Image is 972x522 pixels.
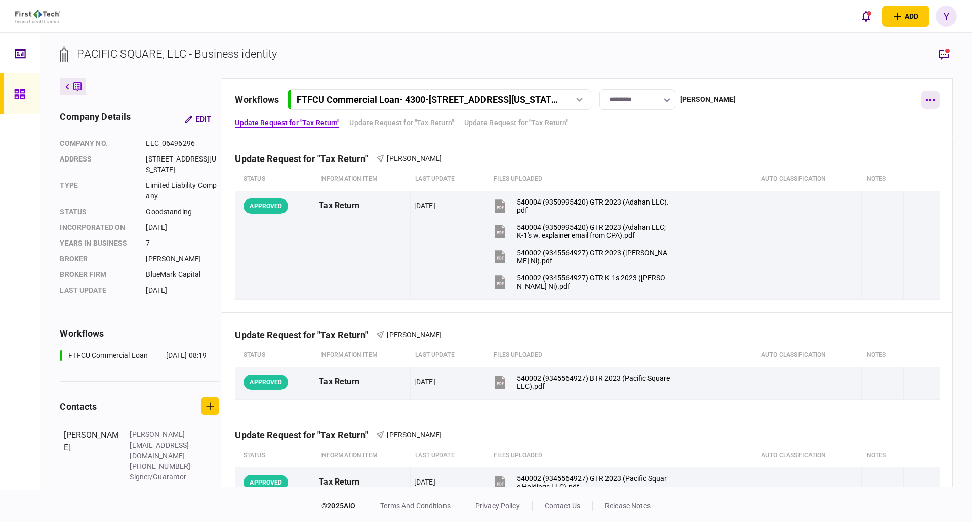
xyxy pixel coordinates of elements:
th: Files uploaded [489,344,756,367]
div: PACIFIC SQUARE, LLC - Business identity [77,46,277,62]
button: 540004 (9350995420) GTR 2023 (Adahan LLC).pdf [493,194,670,217]
th: Files uploaded [489,444,756,467]
button: 540002 (9345564927) BTR 2023 (Pacific Square LLC).pdf [493,371,670,393]
a: FTFCU Commercial Loan[DATE] 08:19 [60,350,207,361]
div: [PERSON_NAME][EMAIL_ADDRESS][DOMAIN_NAME] [130,429,195,461]
div: workflows [235,93,279,106]
a: Update Request for "Tax Return" [349,117,454,128]
button: Edit [177,110,219,128]
div: [DATE] [146,285,219,296]
div: Type [60,180,136,202]
button: 540004 (9350995420) GTR 2023 (Adahan LLC; K-1's w. explainer email from CPA).pdf [493,220,670,243]
th: auto classification [756,344,862,367]
a: contact us [545,502,580,510]
div: Update Request for "Tax Return" [235,330,376,340]
div: 540002 (9345564927) BTR 2023 (Pacific Square LLC).pdf [517,374,670,390]
div: Update Request for "Tax Return" [235,153,376,164]
button: open adding identity options [882,6,929,27]
span: [PERSON_NAME] [387,154,442,163]
a: release notes [605,502,651,510]
div: Limited Liability Company [146,180,219,202]
div: company details [60,110,131,128]
div: status [60,207,136,217]
th: notes [862,344,904,367]
th: status [235,444,315,467]
div: Update Request for "Tax Return" [235,430,376,440]
a: Update Request for "Tax Return" [235,117,339,128]
div: [DATE] [414,377,435,387]
th: last update [410,444,489,467]
a: privacy policy [475,502,520,510]
div: Signer/Guarantor [130,472,195,483]
button: open notifications list [855,6,876,27]
div: [PHONE_NUMBER] [130,461,195,472]
div: [PERSON_NAME] [146,254,219,264]
div: 540004 (9350995420) GTR 2023 (Adahan LLC; K-1's w. explainer email from CPA).pdf [517,223,670,239]
div: Tax Return [319,194,407,217]
div: Goodstanding [146,207,219,217]
th: auto classification [756,444,862,467]
div: [STREET_ADDRESS][US_STATE] [146,154,219,175]
div: © 2025 AIO [321,501,368,511]
button: 540002 (9345564927) GTR 2023 (Eddie J. Ni).pdf [493,245,670,268]
th: last update [410,344,489,367]
div: [DATE] [414,200,435,211]
th: Information item [315,344,411,367]
th: status [235,344,315,367]
button: 540002 (9345564927) GTR 2023 (Pacific Square Holdings LLC).pdf [493,471,670,494]
a: terms and conditions [380,502,451,510]
div: 540002 (9345564927) GTR 2023 (Eddie J. Ni).pdf [517,249,670,265]
div: address [60,154,136,175]
th: notes [862,444,904,467]
button: FTFCU Commercial Loan- 4300-[STREET_ADDRESS][US_STATE] [288,89,591,110]
button: Y [936,6,957,27]
span: [PERSON_NAME] [387,431,442,439]
div: [DATE] [414,477,435,487]
div: FTFCU Commercial Loan [68,350,148,361]
div: Broker [60,254,136,264]
div: broker firm [60,269,136,280]
div: incorporated on [60,222,136,233]
th: auto classification [756,168,862,191]
div: company no. [60,138,136,149]
div: Tax Return [319,371,407,393]
button: 540002 (9345564927) GTR K-1s 2023 (Eddie J. Ni).pdf [493,270,670,293]
div: APPROVED [244,475,288,490]
div: 540002 (9345564927) GTR K-1s 2023 (Eddie J. Ni).pdf [517,274,670,290]
th: Information item [315,444,411,467]
span: [PERSON_NAME] [387,331,442,339]
div: 540004 (9350995420) GTR 2023 (Adahan LLC).pdf [517,198,670,214]
th: last update [410,168,489,191]
div: [DATE] 08:19 [166,350,207,361]
a: Update Request for "Tax Return" [464,117,569,128]
div: last update [60,285,136,296]
div: years in business [60,238,136,249]
th: Information item [315,168,411,191]
div: 7 [146,238,219,249]
th: Files uploaded [489,168,756,191]
div: [DATE] [146,222,219,233]
img: client company logo [15,10,60,23]
div: contacts [60,399,97,413]
div: FTFCU Commercial Loan - 4300-[STREET_ADDRESS][US_STATE] [297,94,558,105]
div: 540002 (9345564927) GTR 2023 (Pacific Square Holdings LLC).pdf [517,474,670,491]
div: [PERSON_NAME] [64,429,119,483]
div: [PERSON_NAME] [680,94,736,105]
div: LLC_06496296 [146,138,219,149]
div: BlueMark Capital [146,269,219,280]
div: APPROVED [244,198,288,214]
div: workflows [60,327,219,340]
th: status [235,168,315,191]
div: Tax Return [319,471,407,494]
div: APPROVED [244,375,288,390]
th: notes [862,168,904,191]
